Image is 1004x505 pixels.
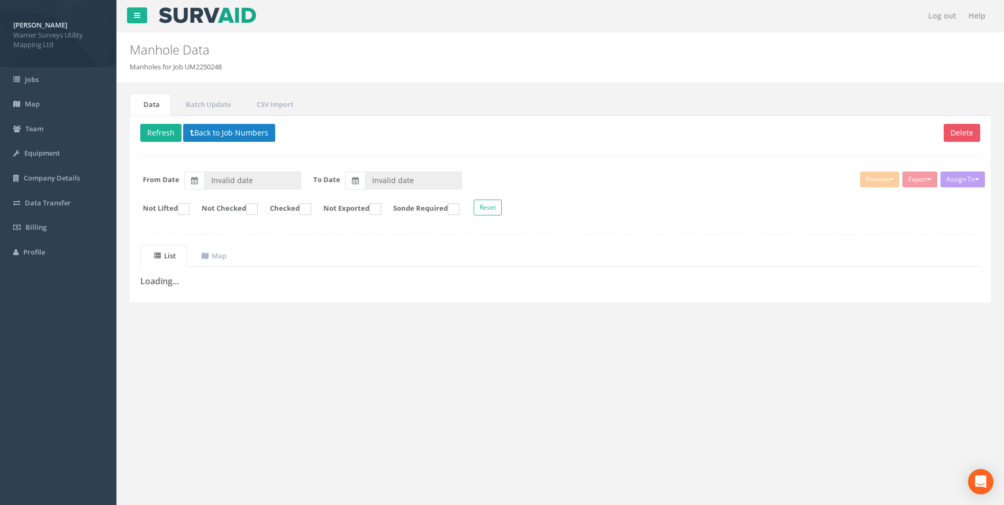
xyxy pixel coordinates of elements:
div: Open Intercom Messenger [968,469,993,494]
button: Export [902,172,937,187]
button: Assign To [940,172,985,187]
strong: [PERSON_NAME] [13,20,67,30]
input: From Date [204,172,301,190]
span: Warner Surveys Utility Mapping Ltd [13,30,103,50]
span: Jobs [25,75,39,84]
span: Data Transfer [25,198,71,208]
button: Delete [944,124,980,142]
span: Profile [23,247,45,257]
label: Not Checked [191,203,258,215]
uib-tab-heading: Map [202,251,227,260]
a: Map [188,245,238,267]
span: Company Details [24,173,80,183]
span: Equipment [24,148,60,158]
h2: Manhole Data [130,43,845,57]
span: Team [25,124,43,133]
label: From Date [143,175,179,185]
button: Back to Job Numbers [183,124,275,142]
button: Preview [860,172,899,187]
a: List [140,245,187,267]
li: Manholes for Job UM2250248 [130,62,222,72]
button: Reset [474,200,502,215]
uib-tab-heading: List [154,251,176,260]
label: Not Exported [313,203,381,215]
button: Refresh [140,124,182,142]
a: CSV Import [243,94,304,115]
a: Batch Update [172,94,242,115]
span: Map [25,99,40,109]
h3: Loading... [140,277,980,286]
label: To Date [313,175,340,185]
a: [PERSON_NAME] Warner Surveys Utility Mapping Ltd [13,17,103,50]
label: Checked [259,203,311,215]
label: Not Lifted [132,203,189,215]
label: Sonde Required [383,203,459,215]
input: To Date [365,172,462,190]
a: Data [130,94,171,115]
span: Billing [25,222,47,232]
